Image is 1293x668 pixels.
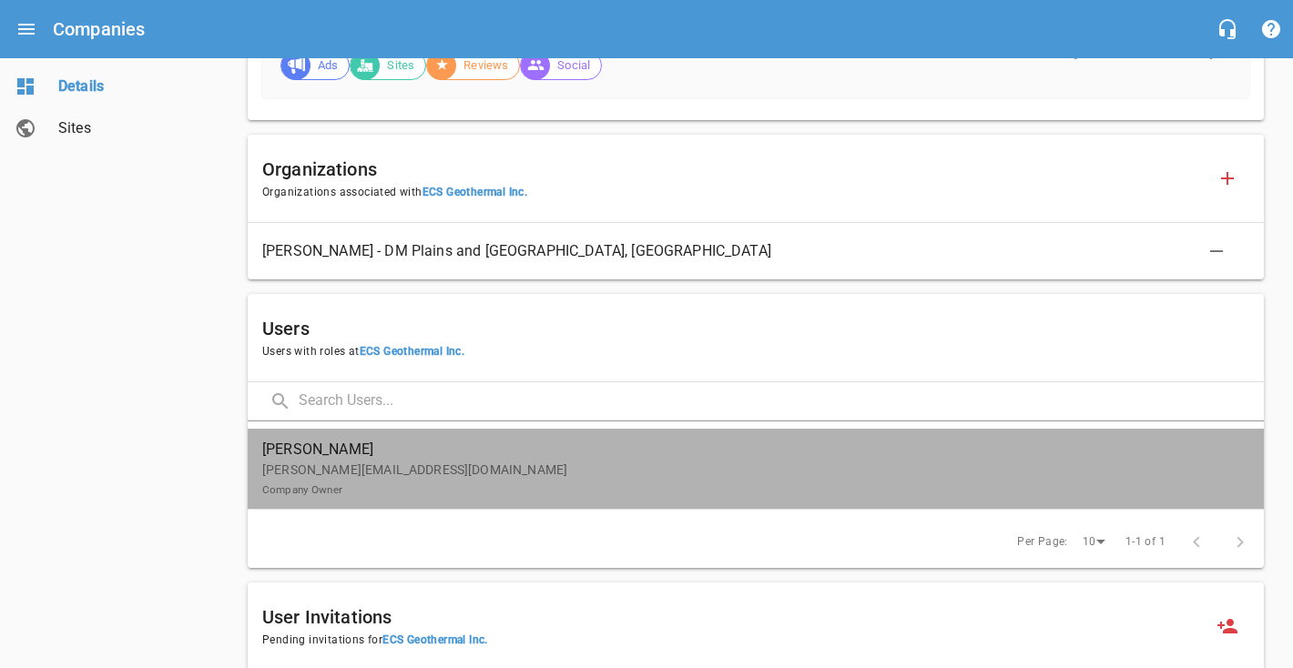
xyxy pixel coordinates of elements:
p: [PERSON_NAME][EMAIL_ADDRESS][DOMAIN_NAME] [262,461,1235,499]
button: Open drawer [5,7,48,51]
div: Sites [350,51,426,80]
span: [PERSON_NAME] [262,439,1235,461]
div: Reviews [426,51,520,80]
span: monthly [1163,43,1217,60]
a: Invite a new user to ECS Geothermal Inc [1206,604,1249,648]
a: [PERSON_NAME][PERSON_NAME][EMAIL_ADDRESS][DOMAIN_NAME]Company Owner [248,429,1264,509]
span: Reviews [453,56,519,75]
span: Details [58,76,197,97]
span: Users with roles at [262,343,1249,361]
span: Per Page: [1017,533,1068,552]
span: [PERSON_NAME] - DM Plains and [GEOGRAPHIC_DATA], [GEOGRAPHIC_DATA] [262,240,1220,262]
button: Live Chat [1206,7,1249,51]
div: 10 [1075,530,1112,554]
span: Sites [376,56,425,75]
div: Ads [280,51,350,80]
span: ECS Geothermal Inc . [382,633,488,646]
button: Add Organization [1206,157,1249,200]
span: Social [546,56,601,75]
h6: Companies [53,15,145,44]
div: Social [520,51,602,80]
h6: User Invitations [262,602,1206,632]
h6: Users [262,314,1249,343]
button: Support Portal [1249,7,1293,51]
span: Pending invitations for [262,632,1206,650]
span: ECS Geothermal Inc . [360,345,465,358]
span: 1-1 of 1 [1125,533,1166,552]
small: Company Owner [262,483,342,496]
span: Sites [58,117,197,139]
button: Delete Association [1195,229,1238,273]
input: Search Users... [299,382,1264,421]
span: Ads [307,56,349,75]
span: $95.00 [1067,29,1158,64]
span: ECS Geothermal Inc . [423,186,528,198]
span: Organizations associated with [262,184,1206,202]
h6: Organizations [262,155,1206,184]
